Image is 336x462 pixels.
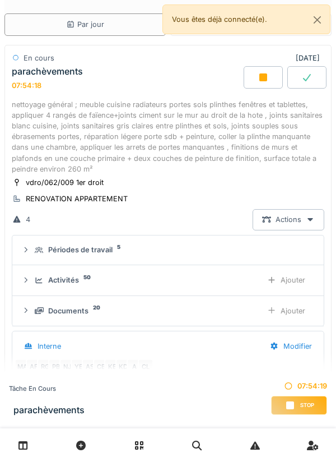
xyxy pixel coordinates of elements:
[127,359,142,375] div: A
[17,240,319,261] summary: Périodes de travail5
[38,341,61,352] div: Interne
[24,53,54,63] div: En cours
[305,5,330,35] button: Close
[138,359,153,375] div: CL
[48,359,64,375] div: PB
[66,19,104,30] div: Par jour
[258,301,315,321] div: Ajouter
[12,66,83,77] div: parachèvements
[300,401,314,409] span: Stop
[26,177,104,188] div: vdro/062/009 1er droit
[162,4,330,34] div: Vous êtes déjà connecté(e).
[37,359,53,375] div: RG
[296,53,324,63] div: [DATE]
[253,209,324,230] div: Actions
[93,359,109,375] div: CB
[82,359,97,375] div: AS
[260,336,321,357] div: Modifier
[26,359,41,375] div: AF
[17,270,319,290] summary: Activités50Ajouter
[13,405,85,415] h3: parachèvements
[15,359,30,375] div: MA
[17,301,319,321] summary: Documents20Ajouter
[48,306,88,316] div: Documents
[115,359,131,375] div: KD
[104,359,120,375] div: KE
[48,244,113,255] div: Périodes de travail
[258,270,315,290] div: Ajouter
[9,384,85,394] div: Tâche en cours
[48,275,79,285] div: Activités
[26,193,128,204] div: RENOVATION APPARTEMENT
[71,359,86,375] div: YE
[271,381,327,391] div: 07:54:19
[12,81,41,90] div: 07:54:18
[12,99,324,174] div: nettoyage général ; meuble cuisine radiateurs portes sols plinthes fenêtres et tablettes, appliqu...
[59,359,75,375] div: NJ
[26,214,30,225] div: 4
